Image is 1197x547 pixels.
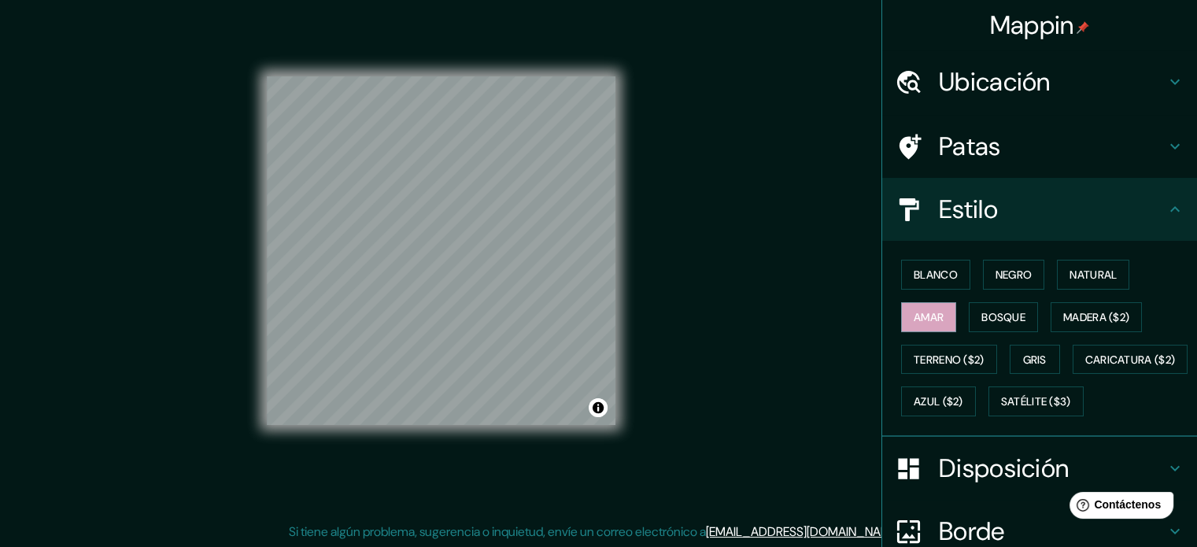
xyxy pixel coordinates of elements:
font: Ubicación [939,65,1051,98]
font: Gris [1023,353,1047,367]
font: Disposición [939,452,1069,485]
button: Satélite ($3) [988,386,1084,416]
div: Disposición [882,437,1197,500]
font: Blanco [914,268,958,282]
button: Natural [1057,260,1129,290]
font: Patas [939,130,1001,163]
button: Blanco [901,260,970,290]
button: Negro [983,260,1045,290]
div: Ubicación [882,50,1197,113]
font: Mappin [990,9,1074,42]
font: Natural [1070,268,1117,282]
font: Bosque [981,310,1025,324]
button: Caricatura ($2) [1073,345,1188,375]
button: Azul ($2) [901,386,976,416]
font: Amar [914,310,944,324]
font: Satélite ($3) [1001,395,1071,409]
font: Caricatura ($2) [1085,353,1176,367]
canvas: Mapa [267,76,615,425]
button: Madera ($2) [1051,302,1142,332]
img: pin-icon.png [1077,21,1089,34]
div: Patas [882,115,1197,178]
button: Amar [901,302,956,332]
a: [EMAIL_ADDRESS][DOMAIN_NAME] [706,523,900,540]
button: Terreno ($2) [901,345,997,375]
font: Madera ($2) [1063,310,1129,324]
font: Estilo [939,193,998,226]
iframe: Lanzador de widgets de ayuda [1057,486,1180,530]
div: Estilo [882,178,1197,241]
font: Negro [996,268,1033,282]
font: Azul ($2) [914,395,963,409]
button: Activar o desactivar atribución [589,398,608,417]
font: Si tiene algún problema, sugerencia o inquietud, envíe un correo electrónico a [289,523,706,540]
button: Gris [1010,345,1060,375]
button: Bosque [969,302,1038,332]
font: Terreno ($2) [914,353,985,367]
